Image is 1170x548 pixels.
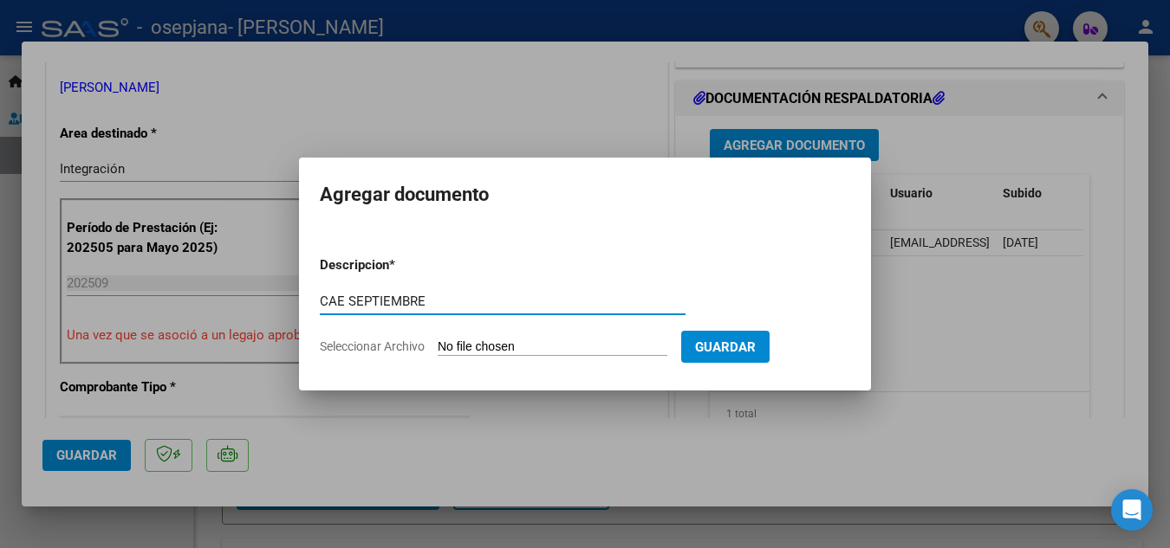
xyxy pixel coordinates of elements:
div: Open Intercom Messenger [1111,489,1153,531]
p: Descripcion [320,255,479,275]
h2: Agregar documento [320,178,850,211]
span: Guardar [695,339,756,355]
button: Guardar [681,331,770,363]
span: Seleccionar Archivo [320,339,425,353]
